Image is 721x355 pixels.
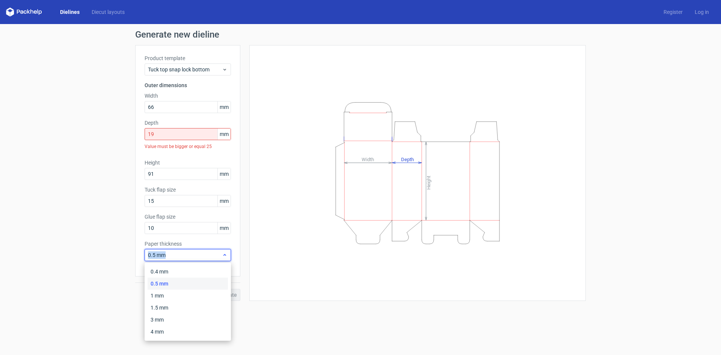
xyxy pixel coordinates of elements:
div: 0.4 mm [148,266,228,278]
span: mm [217,128,231,140]
label: Glue flap size [145,213,231,221]
a: Diecut layouts [86,8,131,16]
tspan: Height [426,175,431,189]
div: 0.5 mm [148,278,228,290]
a: Dielines [54,8,86,16]
tspan: Depth [401,156,414,162]
label: Paper thickness [145,240,231,248]
span: mm [217,195,231,207]
tspan: Width [362,156,374,162]
div: 1 mm [148,290,228,302]
div: 1.5 mm [148,302,228,314]
label: Height [145,159,231,166]
a: Log in [689,8,715,16]
span: Tuck top snap lock bottom [148,66,222,73]
h3: Outer dimensions [145,82,231,89]
span: 0.5 mm [148,251,222,259]
h1: Generate new dieline [135,30,586,39]
a: Register [658,8,689,16]
span: mm [217,222,231,234]
span: mm [217,168,231,180]
label: Tuck flap size [145,186,231,193]
div: 3 mm [148,314,228,326]
label: Depth [145,119,231,127]
label: Product template [145,54,231,62]
span: mm [217,101,231,113]
div: 4 mm [148,326,228,338]
label: Width [145,92,231,100]
div: Value must be bigger or equal 25 [145,140,231,153]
